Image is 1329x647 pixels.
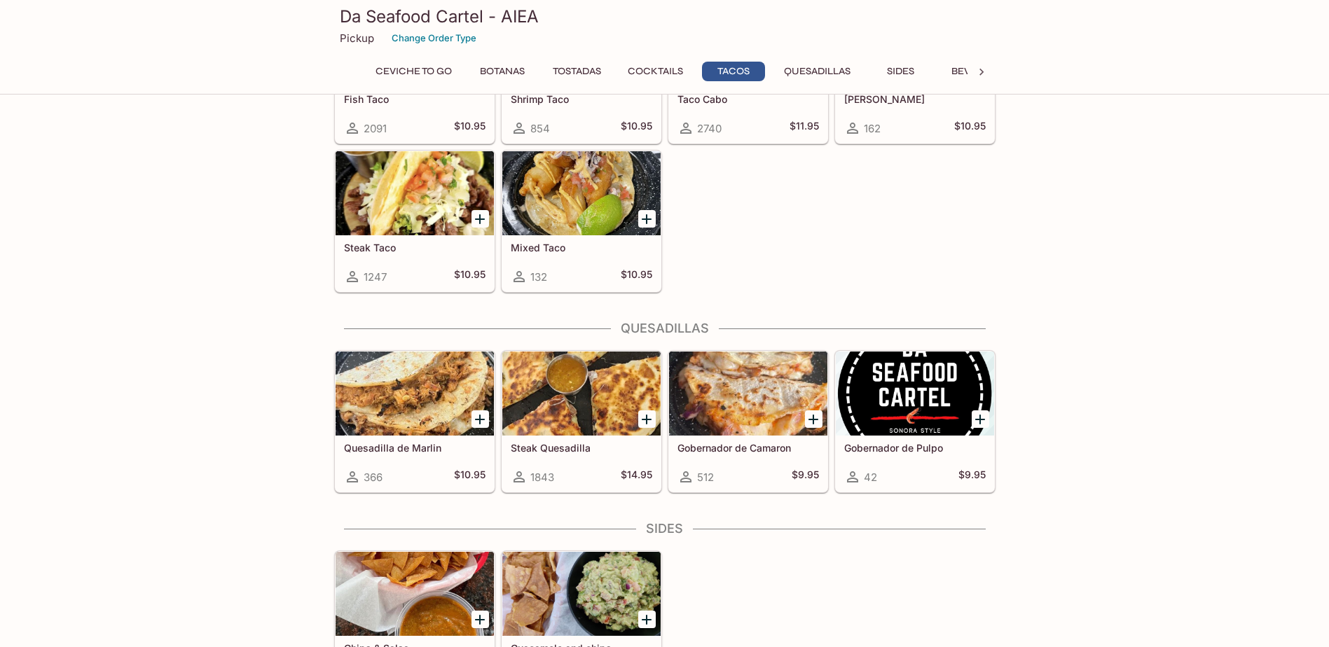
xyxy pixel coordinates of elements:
[364,471,383,484] span: 366
[669,352,827,436] div: Gobernador de Camaron
[620,62,691,81] button: Cocktails
[545,62,609,81] button: Tostadas
[454,120,486,137] h5: $10.95
[869,62,932,81] button: Sides
[805,410,822,428] button: Add Gobernador de Camaron
[697,471,714,484] span: 512
[471,611,489,628] button: Add Chips & Salsa
[511,93,652,105] h5: Shrimp Taco
[844,93,986,105] h5: [PERSON_NAME]
[502,352,661,436] div: Steak Quesadilla
[340,6,990,27] h3: Da Seafood Cartel - AIEA
[336,151,494,235] div: Steak Taco
[364,270,387,284] span: 1247
[364,122,387,135] span: 2091
[511,242,652,253] h5: Mixed Taco
[502,151,661,292] a: Mixed Taco132$10.95
[334,521,996,536] h4: Sides
[454,468,486,485] h5: $10.95
[471,410,489,428] button: Add Quesadilla de Marlin
[792,468,819,485] h5: $9.95
[836,352,994,436] div: Gobernador de Pulpo
[621,120,652,137] h5: $10.95
[530,471,554,484] span: 1843
[677,442,819,454] h5: Gobernador de Camaron
[638,210,656,228] button: Add Mixed Taco
[502,151,661,235] div: Mixed Taco
[668,351,828,492] a: Gobernador de Camaron512$9.95
[530,122,550,135] span: 854
[776,62,858,81] button: Quesadillas
[677,93,819,105] h5: Taco Cabo
[335,351,495,492] a: Quesadilla de Marlin366$10.95
[334,321,996,336] h4: Quesadillas
[844,442,986,454] h5: Gobernador de Pulpo
[638,410,656,428] button: Add Steak Quesadilla
[502,552,661,636] div: Guacamole and chips
[621,468,652,485] h5: $14.95
[972,410,989,428] button: Add Gobernador de Pulpo
[944,62,1017,81] button: Beverages
[471,62,534,81] button: Botanas
[340,32,374,45] p: Pickup
[702,62,765,81] button: Tacos
[368,62,460,81] button: Ceviche To Go
[336,352,494,436] div: Quesadilla de Marlin
[335,151,495,292] a: Steak Taco1247$10.95
[638,611,656,628] button: Add Guacamole and chips
[344,442,486,454] h5: Quesadilla de Marlin
[864,471,877,484] span: 42
[790,120,819,137] h5: $11.95
[471,210,489,228] button: Add Steak Taco
[454,268,486,285] h5: $10.95
[530,270,547,284] span: 132
[954,120,986,137] h5: $10.95
[697,122,722,135] span: 2740
[864,122,881,135] span: 162
[336,552,494,636] div: Chips & Salsa
[385,27,483,49] button: Change Order Type
[502,351,661,492] a: Steak Quesadilla1843$14.95
[621,268,652,285] h5: $10.95
[344,93,486,105] h5: Fish Taco
[344,242,486,253] h5: Steak Taco
[511,442,652,454] h5: Steak Quesadilla
[835,351,995,492] a: Gobernador de Pulpo42$9.95
[958,468,986,485] h5: $9.95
